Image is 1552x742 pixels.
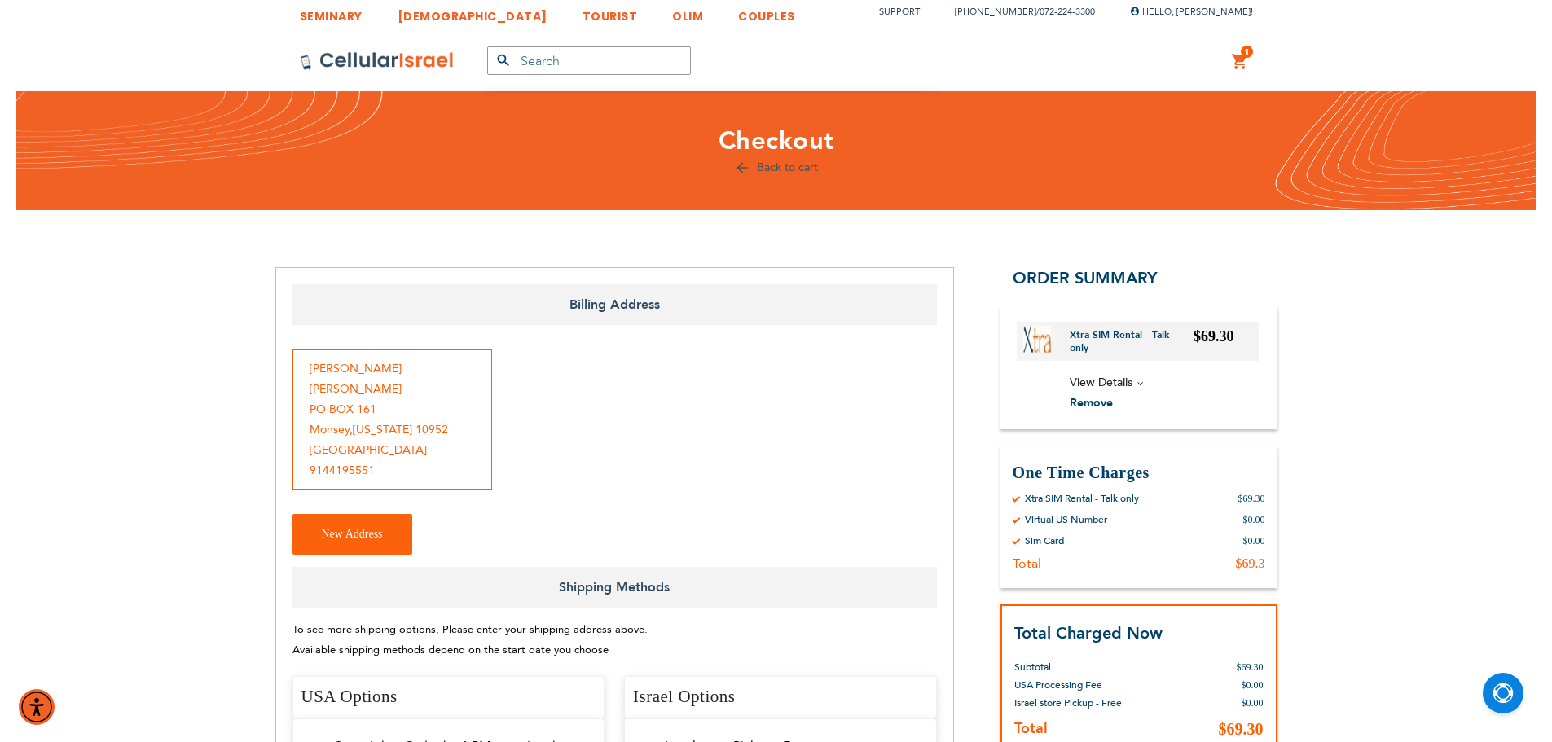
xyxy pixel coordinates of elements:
span: New Address [322,528,383,540]
strong: Total Charged Now [1014,622,1163,644]
img: Cellular Israel Logo [300,51,455,71]
span: Billing Address [292,284,937,325]
a: Support [879,6,920,18]
a: 1 [1231,52,1249,72]
span: $0.00 [1242,697,1264,709]
span: Remove [1070,395,1113,411]
a: Back to cart [734,160,818,175]
span: $69.30 [1219,720,1264,738]
span: $69.30 [1237,661,1264,673]
div: [PERSON_NAME] [PERSON_NAME] PO BOX 161 Monsey , [US_STATE] 10952 [GEOGRAPHIC_DATA] 9144195551 [292,349,492,490]
div: $69.3 [1236,555,1265,572]
button: New Address [292,514,412,555]
div: $0.00 [1243,534,1265,547]
span: Order Summary [1013,267,1158,289]
div: Xtra SIM Rental - Talk only [1025,492,1139,505]
th: Subtotal [1014,646,1141,676]
span: Israel store Pickup - Free [1014,696,1122,709]
span: Hello, [PERSON_NAME]! [1130,6,1253,18]
a: 072-224-3300 [1040,6,1095,18]
div: $69.30 [1238,492,1265,505]
div: Virtual US Number [1025,513,1107,526]
span: Checkout [719,124,834,158]
span: $69.30 [1194,328,1234,345]
a: [PHONE_NUMBER] [955,6,1036,18]
h4: Israel Options [624,676,937,718]
div: Total [1013,555,1041,572]
span: To see more shipping options, Please enter your shipping address above. Available shipping method... [292,622,648,657]
h4: USA Options [292,676,605,718]
span: USA Processing Fee [1014,678,1102,692]
img: Xtra SIM Rental - Talk only [1023,326,1051,353]
span: $0.00 [1242,679,1264,691]
input: Search [487,46,691,75]
span: View Details [1070,375,1132,390]
div: $0.00 [1243,513,1265,526]
a: Xtra SIM Rental - Talk only [1070,328,1194,354]
span: 1 [1244,46,1250,59]
div: Sim Card [1025,534,1064,547]
strong: Total [1014,718,1048,739]
h3: One Time Charges [1013,462,1265,484]
div: Accessibility Menu [19,689,55,725]
span: Shipping Methods [292,567,937,608]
